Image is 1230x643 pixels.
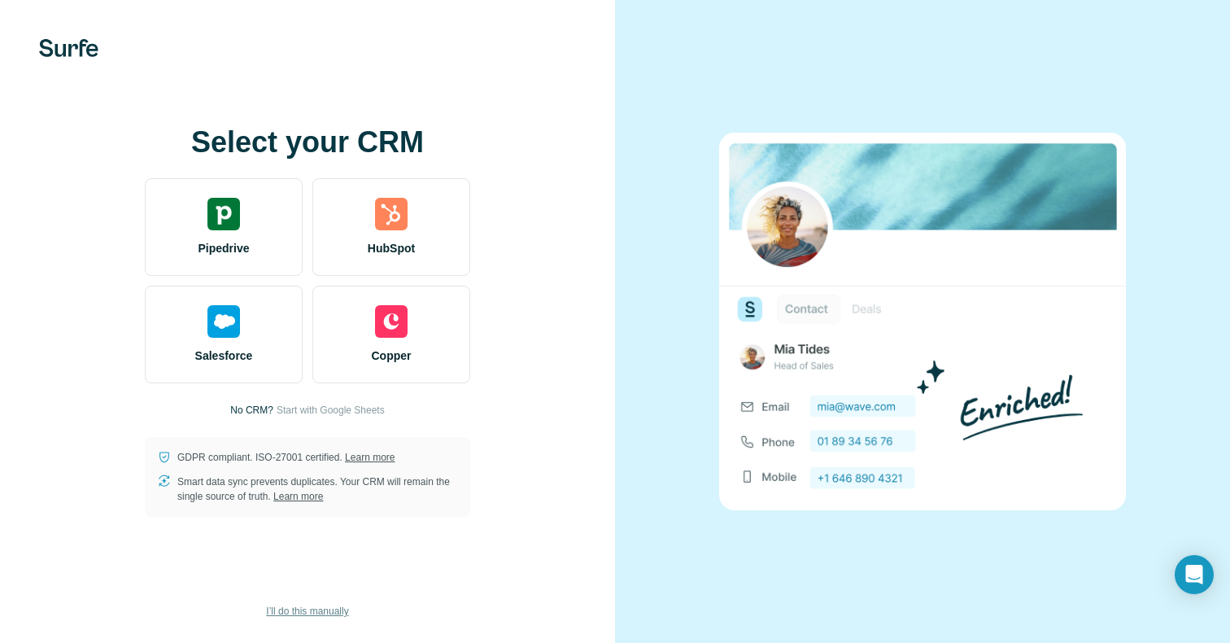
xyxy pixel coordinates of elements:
img: hubspot's logo [375,198,408,230]
span: Pipedrive [198,240,249,256]
img: pipedrive's logo [207,198,240,230]
span: Copper [372,348,412,364]
img: copper's logo [375,305,408,338]
span: Salesforce [195,348,253,364]
img: Surfe's logo [39,39,98,57]
span: HubSpot [368,240,415,256]
img: salesforce's logo [207,305,240,338]
p: No CRM? [230,403,273,418]
a: Learn more [273,491,323,502]
p: Smart data sync prevents duplicates. Your CRM will remain the single source of truth. [177,475,457,504]
div: Open Intercom Messenger [1175,555,1214,594]
h1: Select your CRM [145,126,470,159]
img: none image [719,133,1126,510]
button: I’ll do this manually [255,599,360,623]
p: GDPR compliant. ISO-27001 certified. [177,450,395,465]
a: Learn more [345,452,395,463]
span: I’ll do this manually [266,604,348,619]
button: Start with Google Sheets [277,403,385,418]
